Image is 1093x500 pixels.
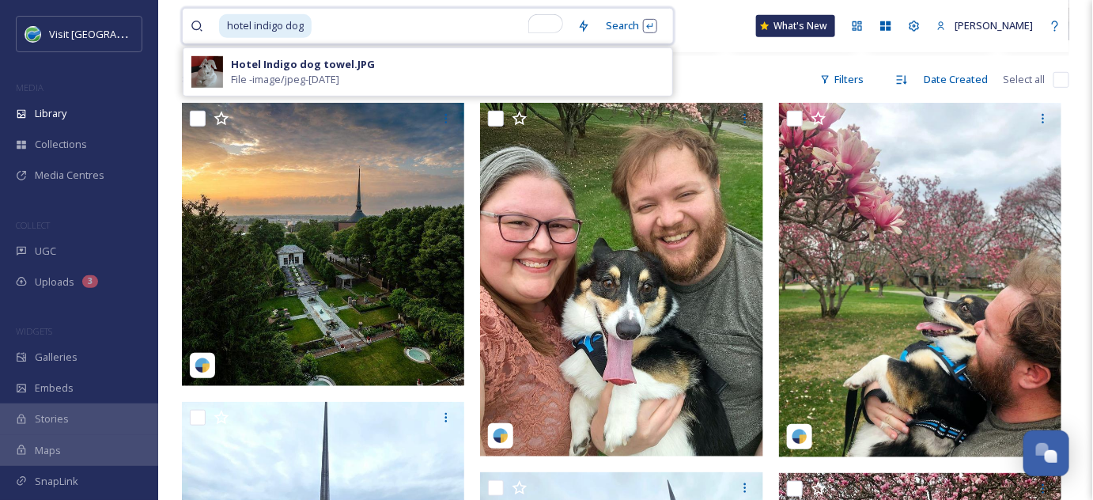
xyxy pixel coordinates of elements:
img: snapsea-logo.png [493,428,509,444]
div: Filters [812,64,872,95]
span: hotel indigo dog [219,14,312,37]
span: SnapLink [35,474,78,489]
img: mountie_thecorgi-18062538127977737.jpeg [480,103,763,456]
input: To enrich screen reader interactions, please activate Accessibility in Grammarly extension settings [313,9,569,44]
img: c330043b-e7b6-4a0e-94be-1970336417ad.jpg [191,56,223,88]
span: COLLECT [16,219,50,231]
div: Search [598,10,665,41]
span: WIDGETS [16,325,52,337]
span: Library [35,106,66,121]
a: What's New [756,15,835,37]
span: Select all [1004,72,1046,87]
span: Stories [35,411,69,426]
button: Open Chat [1023,430,1069,476]
a: [PERSON_NAME] [928,10,1041,41]
span: Embeds [35,381,74,396]
img: mountie_thecorgi-18077152033684687.jpeg [779,103,1062,457]
img: stevegrider-1782976.jpg [182,103,465,386]
span: [PERSON_NAME] [955,18,1033,32]
div: Date Created [916,64,996,95]
span: Visit [GEOGRAPHIC_DATA] [US_STATE] [49,26,228,41]
span: Collections [35,137,87,152]
span: MEDIA [16,81,43,93]
span: Galleries [35,350,78,365]
img: cvctwitlogo_400x400.jpg [25,26,41,42]
div: 3 [82,275,98,288]
img: snapsea-logo.png [195,358,210,373]
span: UGC [35,244,56,259]
div: Hotel Indigo dog towel.JPG [231,57,375,72]
span: 8 file s [182,72,208,87]
span: File - image/jpeg - [DATE] [231,72,339,87]
span: Media Centres [35,168,104,183]
img: snapsea-logo.png [792,429,807,445]
span: Uploads [35,275,74,290]
span: Maps [35,443,61,458]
